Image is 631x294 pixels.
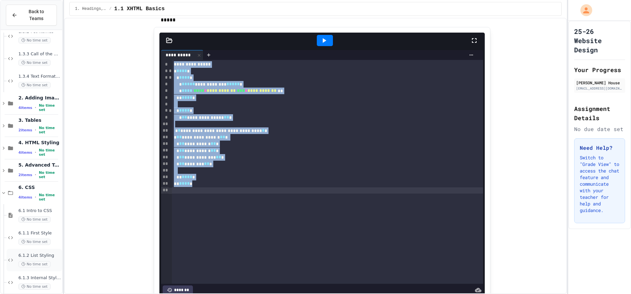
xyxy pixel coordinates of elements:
[18,82,51,88] span: No time set
[18,51,61,57] span: 1.3.3 Call of the Wild
[18,184,61,190] span: 6. CSS
[39,126,61,134] span: No time set
[75,6,106,12] span: 1. Headings, Paragraphs, Lists
[35,105,36,110] span: •
[18,128,32,132] span: 2 items
[18,283,51,290] span: No time set
[574,125,625,133] div: No due date set
[39,193,61,201] span: No time set
[18,239,51,245] span: No time set
[576,86,623,91] div: [EMAIL_ADDRESS][DOMAIN_NAME]
[18,261,51,267] span: No time set
[18,37,51,43] span: No time set
[35,150,36,155] span: •
[18,216,51,223] span: No time set
[21,8,51,22] span: Back to Teams
[580,154,619,214] p: Switch to "Grade View" to access the chat feature and communicate with your teacher for help and ...
[35,127,36,133] span: •
[18,106,32,110] span: 4 items
[573,3,594,18] div: My Account
[18,173,32,177] span: 2 items
[39,103,61,112] span: No time set
[18,195,32,200] span: 4 items
[18,253,61,258] span: 6.1.2 List Styling
[6,5,57,26] button: Back to Teams
[114,5,165,13] span: 1.1 XHTML Basics
[39,148,61,157] span: No time set
[580,144,619,152] h3: Need Help?
[574,65,625,74] h2: Your Progress
[574,104,625,122] h2: Assignment Details
[35,195,36,200] span: •
[18,74,61,79] span: 1.3.4 Text Formatting Tags
[18,140,61,146] span: 4. HTML Styling
[109,6,111,12] span: /
[18,230,61,236] span: 6.1.1 First Style
[18,95,61,101] span: 2. Adding Images
[39,171,61,179] span: No time set
[18,275,61,281] span: 6.1.3 Internal Style Sheet
[18,60,51,66] span: No time set
[35,172,36,177] span: •
[18,150,32,155] span: 4 items
[574,27,625,54] h1: 25-26 Website Design
[18,208,61,214] span: 6.1 Intro to CSS
[18,117,61,123] span: 3. Tables
[18,162,61,168] span: 5. Advanced Tables
[576,80,623,86] div: [PERSON_NAME] House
